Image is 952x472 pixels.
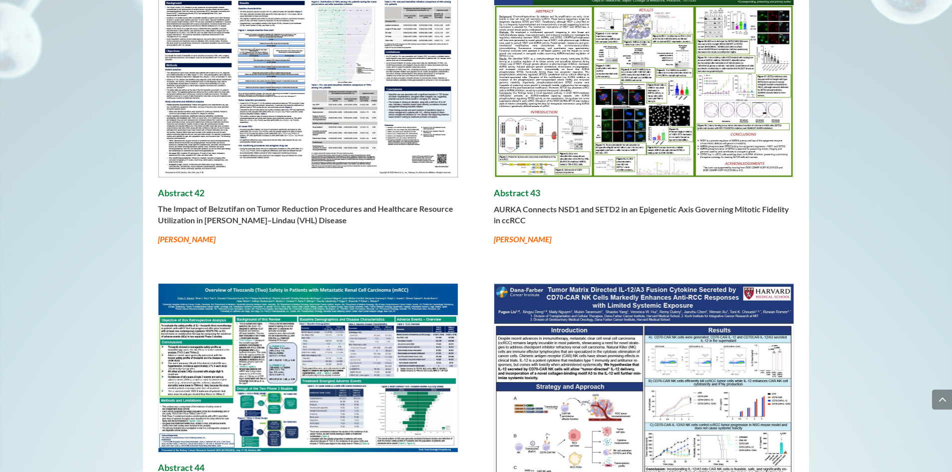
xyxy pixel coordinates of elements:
em: [PERSON_NAME] [494,234,551,244]
h4: Abstract 43 [494,188,795,204]
h4: Abstract 42 [158,188,459,204]
strong: AURKA Connects NSD1 and SETD2 in an Epigenetic Axis Governing Mitotic Fidelity in ccRCC [494,204,789,225]
img: 44_Barata_Pedro_KCRS2025_03JULY2025 [158,284,458,452]
strong: The Impact of Belzutifan on Tumor Reduction Procedures and Healthcare Resource Utilization in [PE... [158,204,453,224]
em: [PERSON_NAME] [158,234,215,244]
